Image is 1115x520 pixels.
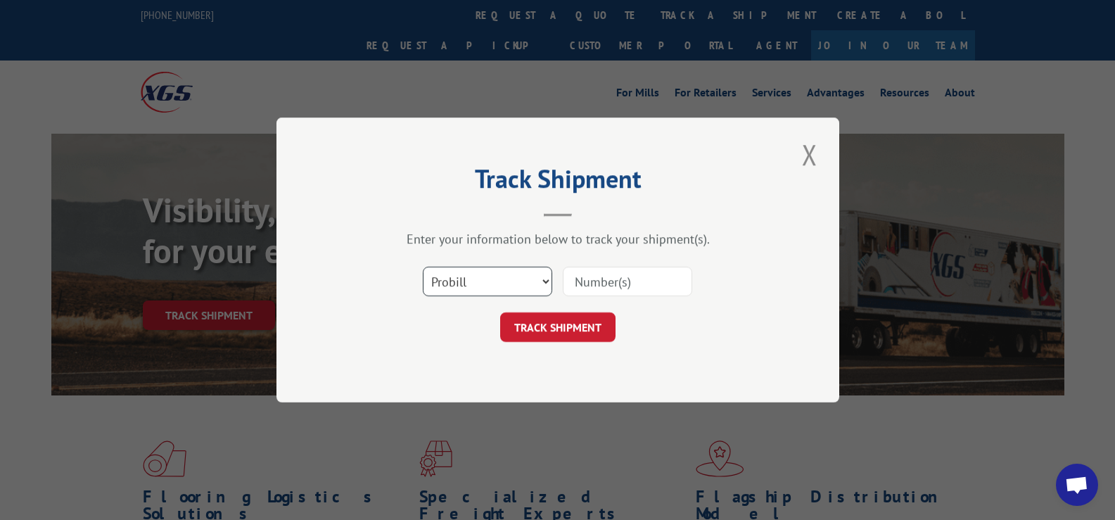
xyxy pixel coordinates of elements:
[563,267,692,296] input: Number(s)
[500,312,616,342] button: TRACK SHIPMENT
[798,135,822,174] button: Close modal
[347,169,769,196] h2: Track Shipment
[347,231,769,247] div: Enter your information below to track your shipment(s).
[1056,464,1098,506] a: Open chat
